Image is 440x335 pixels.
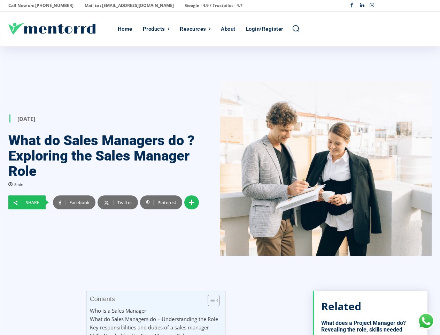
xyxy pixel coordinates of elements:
[114,12,136,46] a: Home
[242,12,287,46] a: Login/Register
[113,195,138,209] div: Twitter
[357,1,367,11] a: Linkedin
[347,1,357,11] a: Facebook
[221,12,236,46] div: About
[90,315,218,323] a: What do Sales Managers do – Understanding the Role
[65,195,95,209] div: Facebook
[217,12,239,46] a: About
[98,195,138,209] a: Twitter
[22,201,45,205] div: Share
[16,182,24,187] span: min.
[176,12,214,46] a: Resources
[367,1,377,11] a: Whatsapp
[8,1,74,10] p: Call Now on: [PHONE_NUMBER]
[153,195,182,209] div: Pinterest
[140,195,182,209] a: Pinterest
[417,312,435,330] div: Chat with Us
[53,195,95,209] a: Facebook
[202,295,218,306] a: Toggle Table of Content
[321,320,406,333] a: What does a Project Manager do? Revealing the role, skills needed
[118,12,132,46] div: Home
[85,1,174,10] p: Mail to : [EMAIL_ADDRESS][DOMAIN_NAME]
[17,115,35,122] time: [DATE]
[292,24,300,32] a: Search
[246,12,283,46] div: Login/Register
[185,1,242,10] p: Google - 4.9 / Trustpilot - 4.7
[14,182,16,187] span: 8
[90,296,115,303] p: Contents
[321,301,361,312] h3: Related
[139,12,173,46] a: Products
[8,23,114,35] a: Logo
[90,306,146,315] a: Who is a Sales Manager
[90,323,209,332] a: Key responsibilities and duties of a sales manager
[8,133,199,179] h1: What do Sales Managers do ? Exploring the Sales Manager Role
[143,12,165,46] div: Products
[180,12,206,46] div: Resources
